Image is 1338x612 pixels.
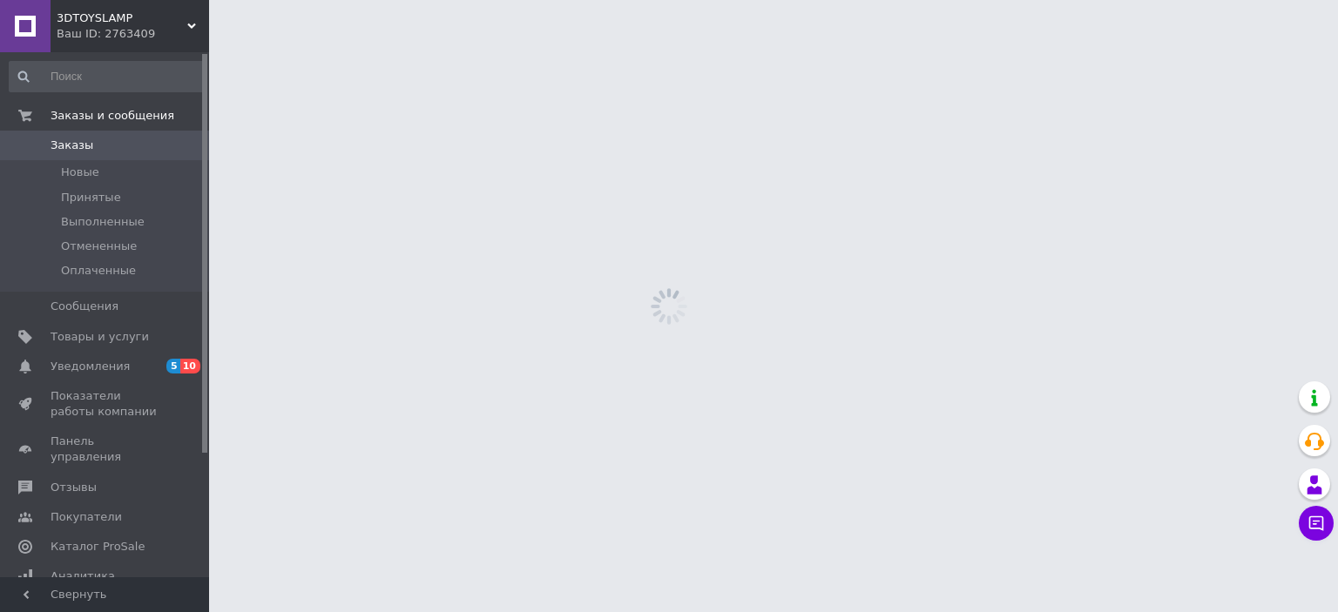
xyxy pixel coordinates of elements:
span: Товары и услуги [51,329,149,345]
span: 10 [180,359,200,373]
div: Ваш ID: 2763409 [57,26,209,42]
span: 5 [166,359,180,373]
span: Уведомления [51,359,130,374]
span: Каталог ProSale [51,539,145,555]
span: Принятые [61,190,121,205]
span: Отмененные [61,239,137,254]
span: Сообщения [51,299,118,314]
span: Отзывы [51,480,97,495]
span: Заказы и сообщения [51,108,174,124]
span: Аналитика [51,568,115,584]
span: Новые [61,165,99,180]
span: Оплаченные [61,263,136,279]
span: Панель управления [51,434,161,465]
span: Показатели работы компании [51,388,161,420]
span: Заказы [51,138,93,153]
button: Чат с покупателем [1299,506,1334,541]
input: Поиск [9,61,206,92]
span: Покупатели [51,509,122,525]
span: Выполненные [61,214,145,230]
span: 3DTOYSLAMP [57,10,187,26]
